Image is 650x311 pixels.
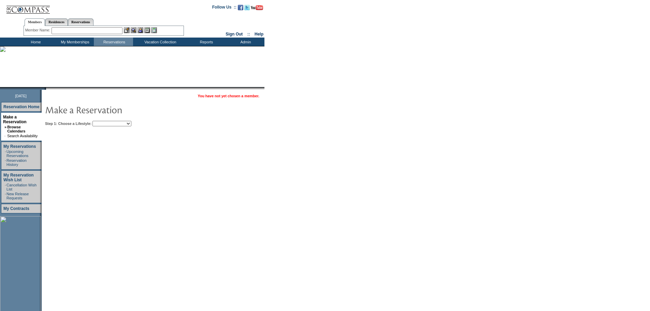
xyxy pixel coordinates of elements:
[3,173,34,182] a: My Reservation Wish List
[198,94,259,98] span: You have not yet chosen a member.
[133,38,186,46] td: Vacation Collection
[244,5,250,10] img: Follow us on Twitter
[4,134,6,138] td: ·
[45,122,91,126] b: Step 1: Choose a Lifestyle:
[3,144,36,149] a: My Reservations
[5,183,6,191] td: ·
[5,158,6,167] td: ·
[25,27,52,33] div: Member Name:
[6,150,28,158] a: Upcoming Reservations
[138,27,143,33] img: Impersonate
[45,18,68,26] a: Residences
[251,5,263,10] img: Subscribe to our YouTube Channel
[3,104,39,109] a: Reservation Home
[238,5,243,10] img: Become our fan on Facebook
[44,87,46,90] img: promoShadowLeftCorner.gif
[226,32,243,37] a: Sign Out
[3,206,29,211] a: My Contracts
[186,38,225,46] td: Reports
[6,192,29,200] a: New Release Requests
[7,125,25,133] a: Browse Calendars
[3,115,27,124] a: Make a Reservation
[15,38,55,46] td: Home
[46,87,47,90] img: blank.gif
[124,27,130,33] img: b_edit.gif
[5,192,6,200] td: ·
[247,32,250,37] span: ::
[15,94,27,98] span: [DATE]
[225,38,264,46] td: Admin
[131,27,136,33] img: View
[144,27,150,33] img: Reservations
[94,38,133,46] td: Reservations
[25,18,45,26] a: Members
[4,125,6,129] b: »
[244,7,250,11] a: Follow us on Twitter
[55,38,94,46] td: My Memberships
[6,158,27,167] a: Reservation History
[255,32,263,37] a: Help
[151,27,157,33] img: b_calculator.gif
[251,7,263,11] a: Subscribe to our YouTube Channel
[212,4,236,12] td: Follow Us ::
[7,134,38,138] a: Search Availability
[238,7,243,11] a: Become our fan on Facebook
[5,150,6,158] td: ·
[45,103,182,116] img: pgTtlMakeReservation.gif
[68,18,93,26] a: Reservations
[6,183,37,191] a: Cancellation Wish List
